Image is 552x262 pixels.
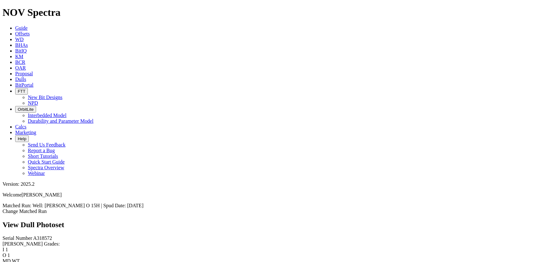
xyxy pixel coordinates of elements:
a: OAR [15,65,26,71]
a: Short Tutorials [28,153,58,159]
button: Help [15,135,29,142]
a: Proposal [15,71,33,76]
span: 1 [5,247,8,252]
a: Send Us Feedback [28,142,65,147]
p: Welcome [3,192,549,198]
span: Well: [PERSON_NAME] O 15H | Spud Date: [DATE] [33,203,144,208]
span: Matched Run: [3,203,31,208]
a: Interbedded Model [28,113,66,118]
a: BitIQ [15,48,27,53]
a: NPD [28,100,38,106]
span: [PERSON_NAME] [22,192,62,197]
a: BCR [15,59,25,65]
a: WD [15,37,24,42]
label: I [3,247,4,252]
span: OrbitLite [18,107,34,112]
a: BitPortal [15,82,34,88]
label: O [3,253,6,258]
a: Calcs [15,124,27,129]
div: [PERSON_NAME] Grades: [3,241,549,247]
button: OrbitLite [15,106,36,113]
a: Webinar [28,171,45,176]
a: Durability and Parameter Model [28,118,94,124]
span: A318572 [33,235,52,241]
a: Change Matched Run [3,209,47,214]
a: New Bit Designs [28,95,62,100]
div: Version: 2025.2 [3,181,549,187]
span: FTT [18,89,25,94]
a: Offsets [15,31,30,36]
a: Dulls [15,77,26,82]
a: Marketing [15,130,36,135]
span: Help [18,136,26,141]
a: Guide [15,25,28,31]
h1: NOV Spectra [3,7,549,18]
a: Quick Start Guide [28,159,65,165]
a: Report a Bug [28,148,55,153]
a: KM [15,54,23,59]
button: FTT [15,88,28,95]
a: BHAs [15,42,28,48]
h2: View Dull Photoset [3,221,549,229]
label: Serial Number [3,235,32,241]
span: 1 [8,253,10,258]
a: Spectra Overview [28,165,64,170]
